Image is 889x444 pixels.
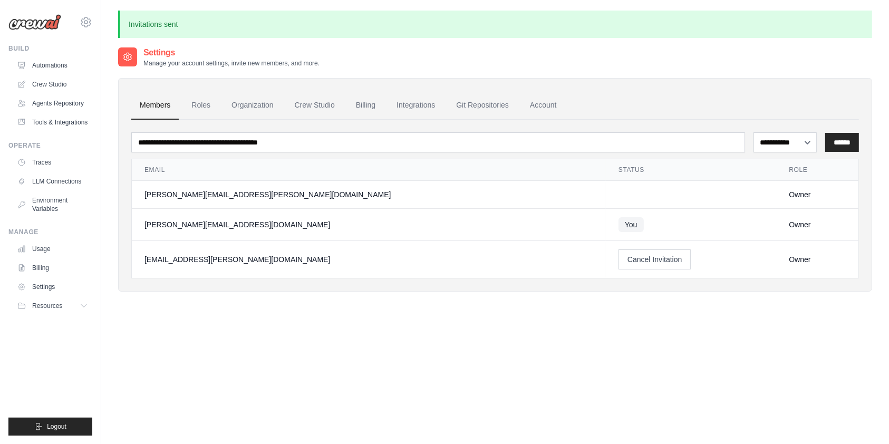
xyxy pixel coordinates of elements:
span: Logout [47,422,66,431]
a: Account [521,91,565,120]
th: Role [776,159,858,181]
a: Agents Repository [13,95,92,112]
a: Crew Studio [13,76,92,93]
a: Automations [13,57,92,74]
div: Operate [8,141,92,150]
a: Traces [13,154,92,171]
img: Logo [8,14,61,30]
a: Members [131,91,179,120]
a: Integrations [388,91,443,120]
th: Status [606,159,776,181]
p: Invitations sent [118,11,872,38]
a: Crew Studio [286,91,343,120]
a: Environment Variables [13,192,92,217]
div: Owner [789,189,846,200]
a: Roles [183,91,219,120]
a: Organization [223,91,282,120]
a: Git Repositories [448,91,517,120]
div: Manage [8,228,92,236]
button: Resources [13,297,92,314]
button: Logout [8,418,92,436]
th: Email [132,159,606,181]
div: Build [8,44,92,53]
button: Cancel Invitation [619,249,691,269]
a: Usage [13,240,92,257]
span: Resources [32,302,62,310]
a: Settings [13,278,92,295]
div: [EMAIL_ADDRESS][PERSON_NAME][DOMAIN_NAME] [144,254,593,265]
div: Owner [789,219,846,230]
a: Tools & Integrations [13,114,92,131]
div: [PERSON_NAME][EMAIL_ADDRESS][PERSON_NAME][DOMAIN_NAME] [144,189,593,200]
div: Owner [789,254,846,265]
div: [PERSON_NAME][EMAIL_ADDRESS][DOMAIN_NAME] [144,219,593,230]
span: You [619,217,644,232]
a: Billing [347,91,384,120]
p: Manage your account settings, invite new members, and more. [143,59,320,67]
a: LLM Connections [13,173,92,190]
h2: Settings [143,46,320,59]
a: Billing [13,259,92,276]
